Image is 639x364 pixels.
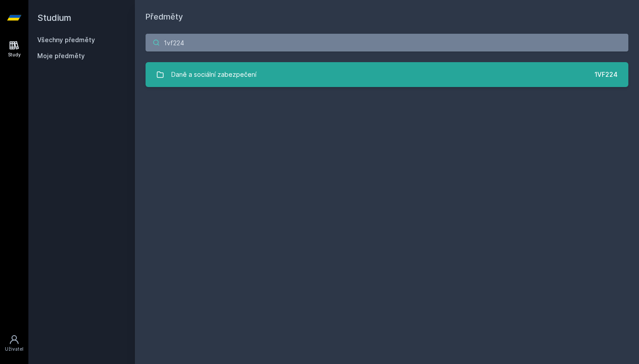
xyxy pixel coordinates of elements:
a: Study [2,36,27,63]
a: Všechny předměty [37,36,95,44]
h1: Předměty [146,11,628,23]
div: 1VF224 [595,70,618,79]
div: Study [8,51,21,58]
a: Uživatel [2,330,27,357]
span: Moje předměty [37,51,85,60]
div: Daně a sociální zabezpečení [171,66,256,83]
div: Uživatel [5,346,24,352]
a: Daně a sociální zabezpečení 1VF224 [146,62,628,87]
input: Název nebo ident předmětu… [146,34,628,51]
